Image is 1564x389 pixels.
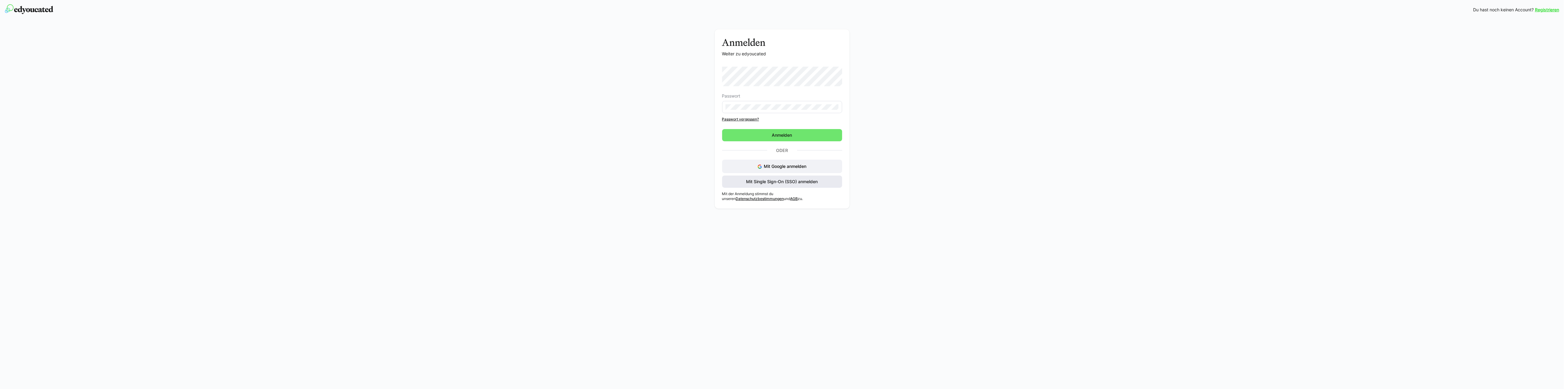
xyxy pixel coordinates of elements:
span: Anmelden [771,132,793,138]
a: Datenschutzbestimmungen [736,196,784,201]
span: Passwort [722,94,741,98]
span: Du hast noch keinen Account? [1473,7,1534,13]
p: Mit der Anmeldung stimmst du unseren und zu. [722,191,842,201]
span: Mit Google anmelden [764,164,807,169]
img: edyoucated [5,4,53,14]
span: Mit Single Sign-On (SSO) anmelden [745,179,819,185]
h3: Anmelden [722,37,842,48]
button: Anmelden [722,129,842,141]
p: Oder [767,146,797,155]
button: Mit Google anmelden [722,160,842,173]
a: Passwort vergessen? [722,117,842,122]
a: Registrieren [1535,7,1559,13]
a: AGB [790,196,798,201]
button: Mit Single Sign-On (SSO) anmelden [722,176,842,188]
p: Weiter zu edyoucated [722,51,842,57]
